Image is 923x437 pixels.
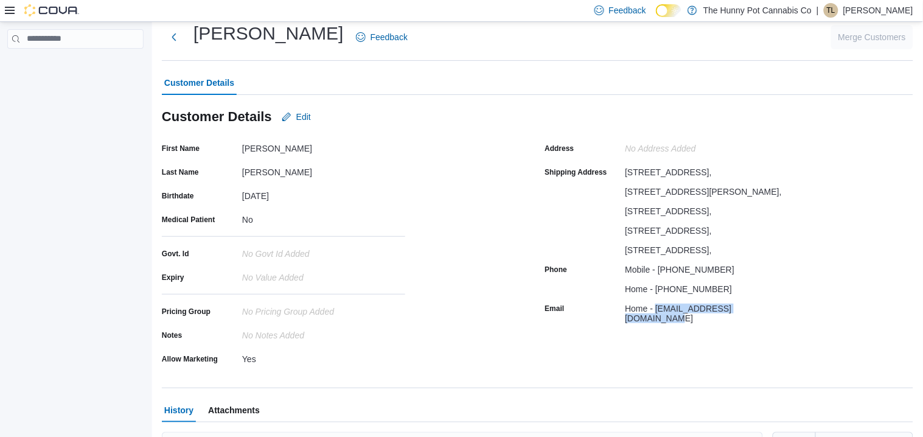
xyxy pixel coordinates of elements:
div: Mobile - [PHONE_NUMBER] [625,260,735,274]
label: Allow Marketing [162,354,218,364]
div: [PERSON_NAME] [242,139,405,153]
div: [STREET_ADDRESS], [625,201,712,216]
div: No value added [242,268,405,282]
label: Last Name [162,167,199,177]
span: Feedback [371,31,408,43]
div: [STREET_ADDRESS], [625,163,712,177]
label: Address [545,144,574,153]
div: Home - ‪[PHONE_NUMBER] [625,279,733,294]
button: Merge Customers [831,25,913,49]
div: No Address added [625,139,789,153]
div: [DATE] [242,186,405,201]
div: No Pricing Group Added [242,302,405,316]
p: [PERSON_NAME] [843,3,913,18]
div: [PERSON_NAME] [242,163,405,177]
span: Feedback [609,4,646,16]
div: Tyler Livingston [824,3,838,18]
span: Customer Details [164,71,234,95]
button: Next [162,25,186,49]
div: Home - [EMAIL_ADDRESS][DOMAIN_NAME] [625,299,789,323]
div: [STREET_ADDRESS][PERSON_NAME], [625,182,782,197]
div: No Govt Id added [242,244,405,259]
span: Edit [296,111,311,123]
img: Cova [24,4,79,16]
input: Dark Mode [656,4,681,17]
div: [STREET_ADDRESS], [625,240,712,255]
label: Shipping Address [545,167,607,177]
span: Attachments [208,398,260,422]
span: Merge Customers [838,31,906,43]
label: Notes [162,330,182,340]
label: Govt. Id [162,249,189,259]
h3: Customer Details [162,110,272,124]
h1: [PERSON_NAME] [193,21,344,46]
div: [STREET_ADDRESS], [625,221,712,236]
label: Phone [545,265,568,274]
div: No [242,210,405,225]
label: Pricing Group [162,307,211,316]
div: Yes [242,349,405,364]
label: Expiry [162,273,184,282]
span: History [164,398,193,422]
span: TL [827,3,835,18]
label: Birthdate [162,191,194,201]
a: Feedback [351,25,413,49]
nav: Complex example [7,51,144,80]
p: The Hunny Pot Cannabis Co [703,3,812,18]
button: Edit [277,105,316,129]
label: Email [545,304,565,313]
p: | [817,3,819,18]
div: No Notes added [242,326,405,340]
label: First Name [162,144,200,153]
label: Medical Patient [162,215,215,225]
